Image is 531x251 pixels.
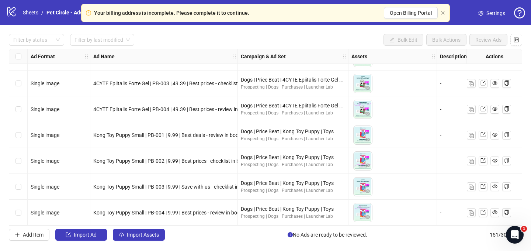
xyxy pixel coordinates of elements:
a: Settings [472,7,511,19]
div: Resize Ad Format column [88,49,90,63]
span: control [514,37,519,42]
span: Single image [31,80,59,86]
span: - [440,106,441,112]
img: Duplicate [469,133,474,138]
span: Single image [31,184,59,190]
span: holder [84,54,89,59]
div: Dogs | Price Beat | Kong Toy Puppy | Toys [241,205,345,213]
span: export [480,80,486,86]
span: holder [89,54,94,59]
span: eye [365,85,370,90]
div: Resize Ad Name column [236,49,237,63]
div: Dogs | Price Beat | 4CYTE Epiitalis Forte Gel For Dog Joint Health Support | Health and grooming [241,76,345,84]
img: Duplicate [469,185,474,190]
span: Import Assets [127,232,159,238]
span: eye [365,163,370,168]
div: Prospecting | Dogs | Purchases | Launcher Lab [241,135,345,142]
img: Asset 1 [354,126,372,144]
span: holder [347,54,353,59]
span: copy [504,184,509,189]
span: plus [15,232,20,237]
span: export [480,106,486,111]
span: Single image [31,106,59,112]
span: copy [504,106,509,111]
span: 1 [521,226,527,232]
div: Resize Campaign & Ad Set column [346,49,348,63]
button: Open Billing Portal [384,7,438,19]
span: holder [431,54,436,59]
button: Bulk Actions [426,34,466,46]
button: Duplicate [467,131,476,140]
div: Prospecting | Dogs | Purchases | Launcher Lab [241,84,345,91]
a: Sheets [21,8,40,17]
button: Duplicate [467,157,476,165]
div: Prospecting | Dogs | Purchases | Launcher Lab [241,213,345,220]
span: Settings [486,9,505,17]
span: export [480,132,486,137]
span: copy [504,80,509,86]
img: Asset 1 [354,203,372,222]
img: Duplicate [469,107,474,112]
img: Duplicate [469,159,474,164]
div: Your billing address is incomplete. Please complete it to continue. [94,9,249,17]
li: / [41,8,44,17]
span: copy [504,158,509,163]
button: Review Ads [469,34,507,46]
span: Open Billing Portal [390,10,432,16]
img: Asset 1 [354,178,372,196]
span: eye [365,137,370,142]
div: Select row 149 [9,148,28,174]
span: - [440,184,441,190]
span: Add Item [23,232,44,238]
span: eye [365,189,370,194]
span: Kong Toy Puppy Small | PB-004 | 9.99 | Best prices - review in body copy [93,210,255,216]
button: Preview [363,161,372,170]
div: Dogs | Price Beat | Kong Toy Puppy | Toys [241,127,345,135]
span: Import Ad [74,232,97,238]
div: Select row 148 [9,122,28,148]
button: Duplicate [467,208,476,217]
div: Select all rows [9,49,28,64]
strong: Campaign & Ad Set [241,52,286,61]
button: Duplicate [467,79,476,88]
span: Kong Toy Puppy Small | PB-001 | 9.99 | Best deals - review in body copy [93,132,253,138]
button: Import Ad [55,229,107,241]
button: Duplicate [467,105,476,114]
a: Pet Circle - Ads Launch Sheet [45,8,118,17]
button: close [441,11,445,16]
div: Select row 146 [9,71,28,96]
span: holder [237,54,242,59]
button: Preview [363,84,372,93]
button: Configure table settings [510,34,522,46]
button: Bulk Edit [383,34,423,46]
span: - [440,80,441,86]
button: Preview [363,135,372,144]
div: Prospecting | Dogs | Purchases | Launcher Lab [241,110,345,117]
img: Duplicate [469,210,474,216]
span: - [440,158,441,164]
span: holder [232,54,237,59]
div: Dogs | Price Beat | Kong Toy Puppy | Toys [241,153,345,161]
span: import [66,232,71,237]
strong: Ad Format [31,52,55,61]
span: export [480,210,486,215]
img: Duplicate [469,81,474,86]
span: exclamation-circle [86,10,91,16]
div: Prospecting | Dogs | Purchases | Launcher Lab [241,187,345,194]
button: Add Item [9,229,49,241]
div: Select row 150 [9,174,28,200]
span: holder [436,54,441,59]
span: setting [478,11,483,16]
strong: Descriptions [440,52,469,61]
button: Preview [363,213,372,222]
span: eye [365,214,370,220]
span: Kong Toy Puppy Small | PB-003 | 9.99 | Save with us - checklist in body copy [93,184,264,190]
span: eye [492,158,497,163]
span: - [440,210,441,216]
iframe: Intercom live chat [506,226,524,244]
span: - [440,132,441,138]
div: Resize Assets column [435,49,437,63]
span: eye [492,184,497,189]
img: Asset 1 [354,152,372,170]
